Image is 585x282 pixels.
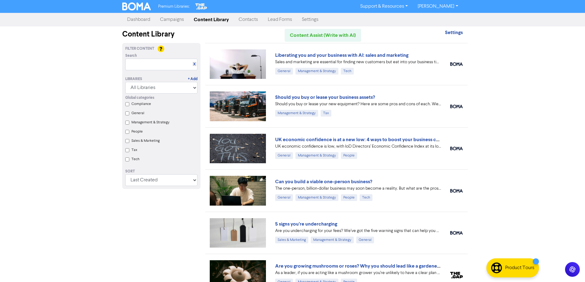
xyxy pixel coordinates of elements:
[450,105,463,108] img: boma_accounting
[275,94,375,100] a: Should you buy or lease your business assets?
[341,194,357,201] div: People
[275,194,293,201] div: General
[193,62,196,67] a: X
[275,179,372,185] a: Can you build a viable one-person business?
[450,272,463,279] img: thegap
[275,270,441,276] div: As a leader, if you are acting like a mushroom grower you’re unlikely to have a clear plan yourse...
[445,29,463,36] strong: Settings
[131,110,144,116] label: General
[234,14,263,26] a: Contacts
[275,68,293,75] div: General
[275,152,293,159] div: General
[125,169,197,174] div: Sort
[450,189,463,193] img: boma
[275,263,469,269] a: Are you growing mushrooms or roses? Why you should lead like a gardener, not a grower
[125,53,137,59] span: Search
[125,95,197,101] div: Global categories
[275,137,459,143] a: UK economic confidence is at a new low: 4 ways to boost your business confidence
[189,14,234,26] a: Content Library
[450,231,463,235] img: boma_accounting
[321,110,331,117] div: Tax
[131,101,151,107] label: Compliance
[131,120,170,125] label: Management & Strategy
[297,14,323,26] a: Settings
[295,152,338,159] div: Management & Strategy
[554,253,585,282] iframe: Chat Widget
[275,237,308,243] div: Sales & Marketing
[275,228,441,234] div: Are you undercharging for your fees? We’ve got the five warning signs that can help you diagnose ...
[275,59,441,65] div: Sales and marketing are essential for finding new customers but eat into your business time. We e...
[341,68,354,75] div: Tech
[125,46,197,52] div: Filter Content
[275,185,441,192] div: The one-person, billion-dollar business may soon become a reality. But what are the pros and cons...
[122,14,155,26] a: Dashboard
[275,221,337,227] a: 5 signs you’re undercharging
[263,14,297,26] a: Lead Forms
[275,143,441,150] div: UK economic confidence is low, with IoD Directors’ Economic Confidence Index at its lowest ever r...
[131,129,143,134] label: People
[450,147,463,150] img: boma
[131,156,139,162] label: Tech
[445,30,463,35] a: Settings
[131,138,160,144] label: Sales & Marketing
[122,2,151,10] img: BOMA Logo
[194,2,208,10] img: The Gap
[125,76,142,82] div: Libraries
[275,52,408,58] a: Liberating you and your business with AI: sales and marketing
[285,29,361,42] a: Content Assist (Write with AI)
[188,76,197,82] a: + Add
[275,110,318,117] div: Management & Strategy
[413,2,463,11] a: [PERSON_NAME]
[341,152,357,159] div: People
[450,62,463,66] img: boma
[356,237,374,243] div: General
[131,147,137,153] label: Tax
[155,14,189,26] a: Campaigns
[122,29,201,40] div: Content Library
[311,237,354,243] div: Management & Strategy
[158,5,189,9] span: Premium Libraries:
[360,194,372,201] div: Tech
[295,68,338,75] div: Management & Strategy
[275,101,441,107] div: Should you buy or lease your new equipment? Here are some pros and cons of each. We also can revi...
[355,2,413,11] a: Support & Resources
[295,194,338,201] div: Management & Strategy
